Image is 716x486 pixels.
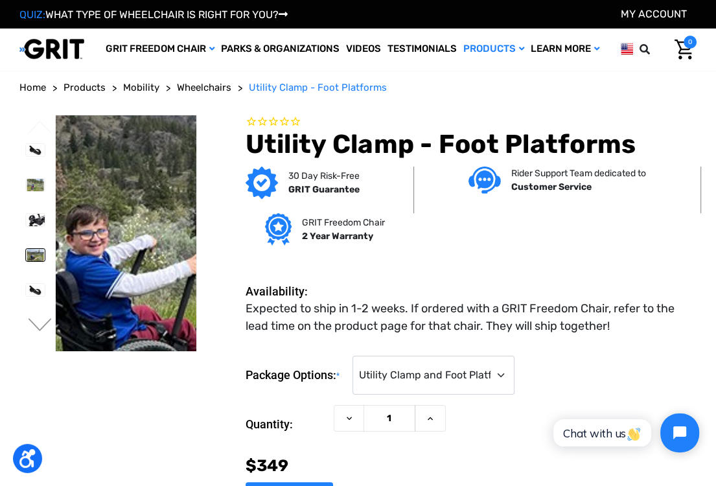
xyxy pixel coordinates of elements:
[246,456,288,475] span: $349
[19,38,84,60] img: GRIT All-Terrain Wheelchair and Mobility Equipment
[684,36,697,49] span: 0
[27,318,54,334] button: Go to slide 2 of 2
[177,80,231,95] a: Wheelchairs
[27,121,54,136] button: Go to slide 2 of 2
[19,82,46,93] span: Home
[288,184,360,195] strong: GRIT Guarantee
[26,214,45,226] img: Utility Clamp - Foot Platforms
[246,300,690,335] dd: Expected to ship in 1-2 weeks. If ordered with a GRIT Freedom Chair, refer to the lead time on th...
[102,29,218,70] a: GRIT Freedom Chair
[19,80,697,95] nav: Breadcrumb
[460,29,527,70] a: Products
[265,213,292,246] img: Grit freedom
[249,80,387,95] a: Utility Clamp - Foot Platforms
[621,8,687,20] a: Account
[26,284,45,296] img: Utility Clamp - Foot Platforms
[384,29,460,70] a: Testimonials
[511,167,646,180] p: Rider Support Team dedicated to
[26,179,45,191] img: Utility Clamp - Foot Platforms
[246,167,278,199] img: GRIT Guarantee
[19,8,45,21] span: QUIZ:
[658,36,665,63] input: Search
[302,231,373,242] strong: 2 Year Warranty
[123,82,159,93] span: Mobility
[19,8,288,21] a: QUIZ:WHAT TYPE OF WHEELCHAIR IS RIGHT FOR YOU?
[302,216,385,229] p: GRIT Freedom Chair
[246,129,697,160] h1: Utility Clamp - Foot Platforms
[26,144,45,156] img: Utility Clamp - Foot Platforms
[621,41,633,57] img: us.png
[218,29,343,70] a: Parks & Organizations
[64,82,106,93] span: Products
[527,29,603,70] a: Learn More
[177,82,231,93] span: Wheelchairs
[246,283,327,300] dt: Availability:
[511,181,592,192] strong: Customer Service
[26,249,45,261] img: Utility Clamp - Foot Platforms
[19,80,46,95] a: Home
[675,40,693,60] img: Cart
[64,80,106,95] a: Products
[246,405,327,444] label: Quantity:
[665,36,697,63] a: Cart with 0 items
[123,80,159,95] a: Mobility
[246,115,697,129] span: Rated 0.0 out of 5 stars 0 reviews
[246,356,346,395] label: Package Options:
[539,402,710,463] iframe: Tidio Chat
[468,167,501,193] img: Customer service
[343,29,384,70] a: Videos
[288,169,360,183] p: 30 Day Risk-Free
[249,82,387,93] span: Utility Clamp - Foot Platforms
